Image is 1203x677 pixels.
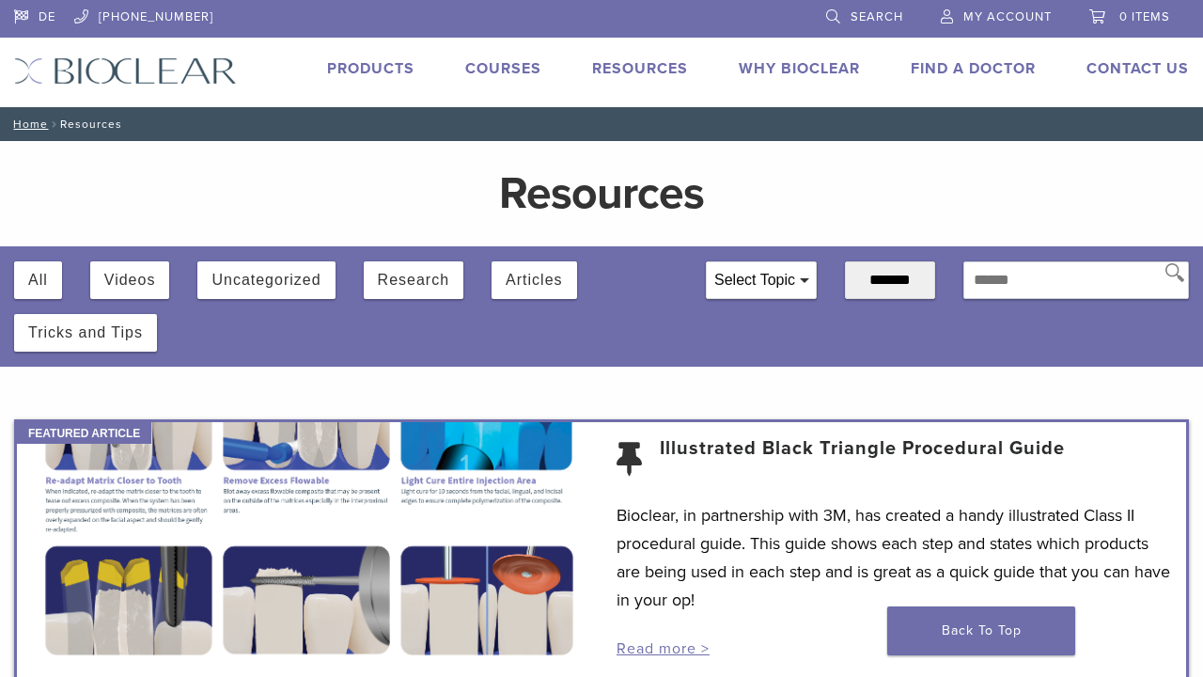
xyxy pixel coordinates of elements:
p: Bioclear, in partnership with 3M, has created a handy illustrated Class II procedural guide. This... [617,501,1171,614]
a: Why Bioclear [739,59,860,78]
span: Search [851,9,903,24]
button: Articles [506,261,562,299]
span: / [48,119,60,129]
button: Research [378,261,449,299]
div: Select Topic [707,262,816,298]
h1: Resources [214,171,988,216]
a: Courses [465,59,541,78]
a: Resources [592,59,688,78]
button: Tricks and Tips [28,314,143,352]
a: Home [8,118,48,131]
img: Bioclear [14,57,237,85]
span: My Account [963,9,1052,24]
a: Back To Top [887,606,1075,655]
button: Videos [104,261,156,299]
a: Illustrated Black Triangle Procedural Guide [660,437,1065,482]
span: 0 items [1119,9,1170,24]
button: All [28,261,48,299]
a: Contact Us [1086,59,1189,78]
button: Uncategorized [211,261,320,299]
a: Find A Doctor [911,59,1036,78]
a: Products [327,59,414,78]
a: Read more > [617,639,710,658]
